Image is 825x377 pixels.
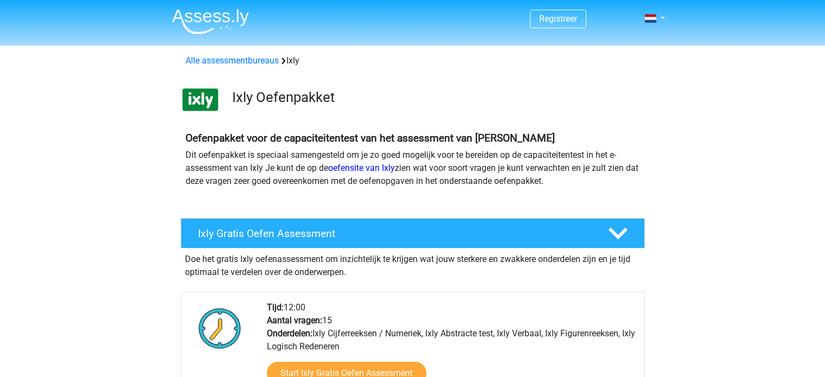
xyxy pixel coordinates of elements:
[186,132,555,144] b: Oefenpakket voor de capaciteitentest van het assessment van [PERSON_NAME]
[539,14,577,24] a: Registreer
[181,80,220,119] img: ixly.png
[267,315,322,325] b: Aantal vragen:
[181,54,644,67] div: Ixly
[176,218,649,248] a: Ixly Gratis Oefen Assessment
[172,9,249,34] img: Assessly
[267,328,312,338] b: Onderdelen:
[267,302,284,312] b: Tijd:
[186,55,279,66] a: Alle assessmentbureaus
[198,227,591,240] h4: Ixly Gratis Oefen Assessment
[193,301,247,355] img: Klok
[181,248,645,279] div: Doe het gratis Ixly oefenassessment om inzichtelijk te krijgen wat jouw sterkere en zwakkere onde...
[328,163,395,173] a: oefensite van Ixly
[232,89,636,106] h3: Ixly Oefenpakket
[186,149,640,188] p: Dit oefenpakket is speciaal samengesteld om je zo goed mogelijk voor te bereiden op de capaciteit...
